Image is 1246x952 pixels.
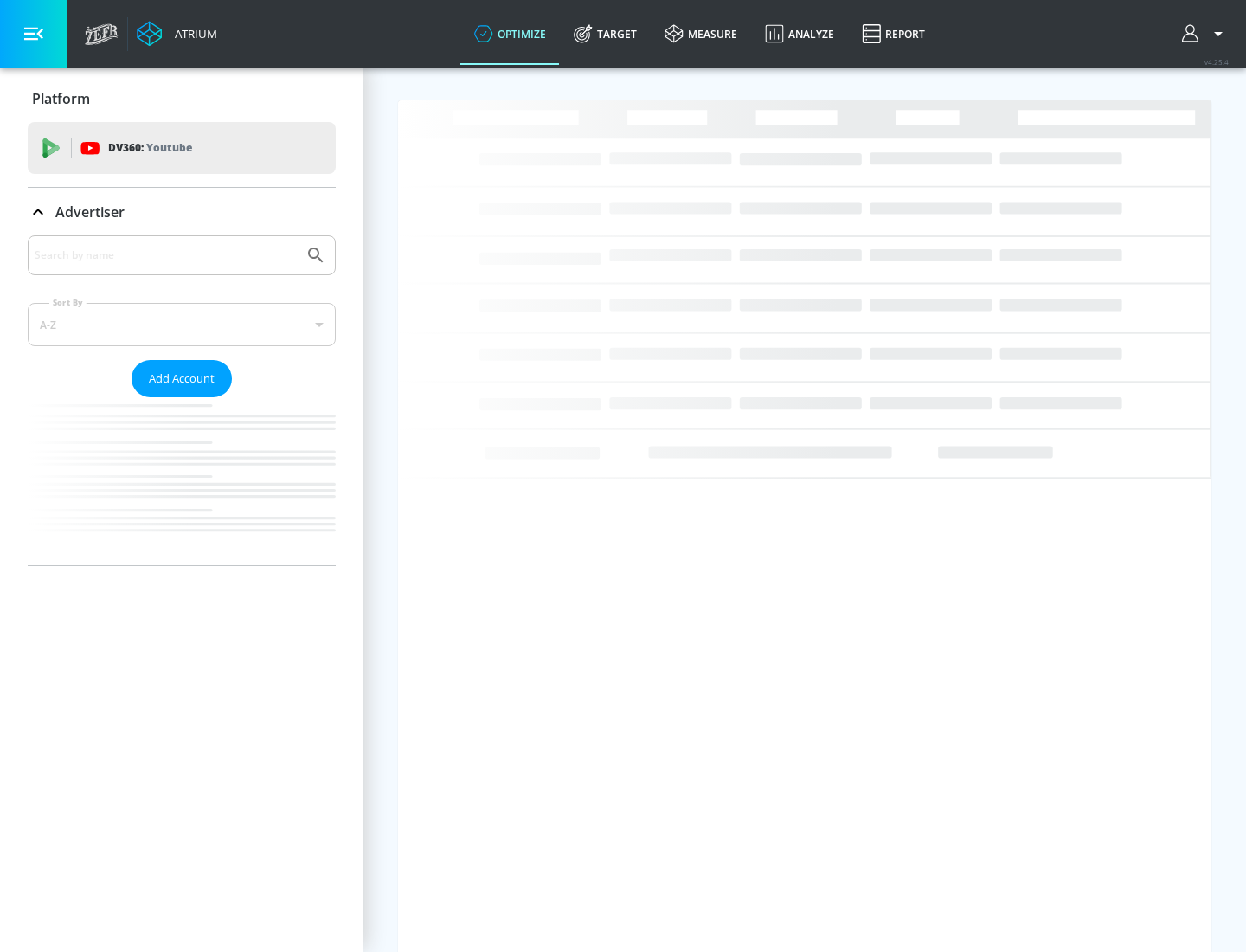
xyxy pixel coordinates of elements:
[149,369,215,389] span: Add Account
[137,21,217,47] a: Atrium
[55,203,125,222] p: Advertiser
[460,3,560,65] a: optimize
[146,138,192,157] p: Youtube
[848,3,939,65] a: Report
[28,122,336,174] div: DV360: Youtube
[108,138,192,158] p: DV360:
[168,26,217,42] div: Atrium
[28,74,336,123] div: Platform
[751,3,848,65] a: Analyze
[32,89,90,108] p: Platform
[49,297,87,308] label: Sort By
[651,3,751,65] a: measure
[1204,57,1229,67] span: v 4.25.4
[132,360,232,397] button: Add Account
[28,235,336,565] div: Advertiser
[28,397,336,565] nav: list of Advertiser
[28,188,336,236] div: Advertiser
[28,303,336,346] div: A-Z
[560,3,651,65] a: Target
[35,244,297,267] input: Search by name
